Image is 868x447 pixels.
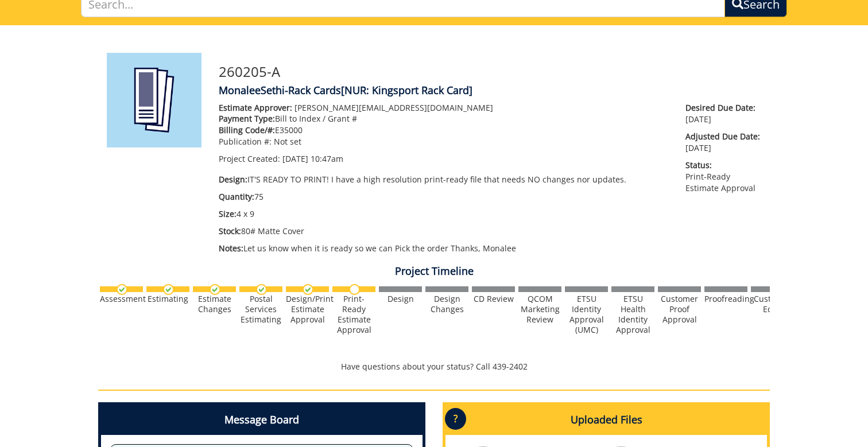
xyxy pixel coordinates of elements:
span: Size: [219,208,237,219]
span: Publication #: [219,136,272,147]
p: [PERSON_NAME][EMAIL_ADDRESS][DOMAIN_NAME] [219,102,668,114]
span: [DATE] 10:47am [282,153,343,164]
span: Quantity: [219,191,254,202]
div: Postal Services Estimating [239,294,282,325]
img: checkmark [256,284,267,295]
span: Estimate Approver: [219,102,292,113]
p: [DATE] [685,102,761,125]
span: Status: [685,160,761,171]
p: Have questions about your status? Call 439-2402 [98,361,770,372]
span: Not set [274,136,301,147]
div: QCOM Marketing Review [518,294,561,325]
p: E35000 [219,125,668,136]
img: no [349,284,360,295]
p: 75 [219,191,668,203]
span: Project Created: [219,153,280,164]
div: ETSU Health Identity Approval [611,294,654,335]
p: 80# Matte Cover [219,226,668,237]
h4: MonaleeSethi-Rack Cards [219,85,761,96]
p: Let us know when it is ready so we can Pick the order Thanks, Monalee [219,243,668,254]
div: CD Review [472,294,515,304]
span: [NUR: Kingsport Rack Card] [341,83,472,97]
div: Print-Ready Estimate Approval [332,294,375,335]
img: checkmark [210,284,220,295]
div: Customer Edits [751,294,794,314]
img: checkmark [163,284,174,295]
div: Estimating [146,294,189,304]
p: Bill to Index / Grant # [219,113,668,125]
div: Design [379,294,422,304]
img: Product featured image [107,53,201,147]
div: Design Changes [425,294,468,314]
p: 4 x 9 [219,208,668,220]
img: checkmark [117,284,127,295]
span: Notes: [219,243,243,254]
p: ? [445,408,466,430]
h4: Message Board [101,405,423,435]
h4: Uploaded Files [445,405,767,435]
span: Desired Due Date: [685,102,761,114]
p: Print-Ready Estimate Approval [685,160,761,194]
img: checkmark [303,284,313,295]
span: Stock: [219,226,241,236]
div: Assessment [100,294,143,304]
div: Proofreading [704,294,747,304]
p: IT'S READY TO PRINT! I have a high resolution print-ready file that needs NO changes nor updates. [219,174,668,185]
span: Payment Type: [219,113,275,124]
span: Adjusted Due Date: [685,131,761,142]
div: Design/Print Estimate Approval [286,294,329,325]
h3: 260205-A [219,64,761,79]
span: Billing Code/#: [219,125,275,135]
p: [DATE] [685,131,761,154]
div: Estimate Changes [193,294,236,314]
div: Customer Proof Approval [658,294,701,325]
span: Design: [219,174,247,185]
div: ETSU Identity Approval (UMC) [565,294,608,335]
h4: Project Timeline [98,266,770,277]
